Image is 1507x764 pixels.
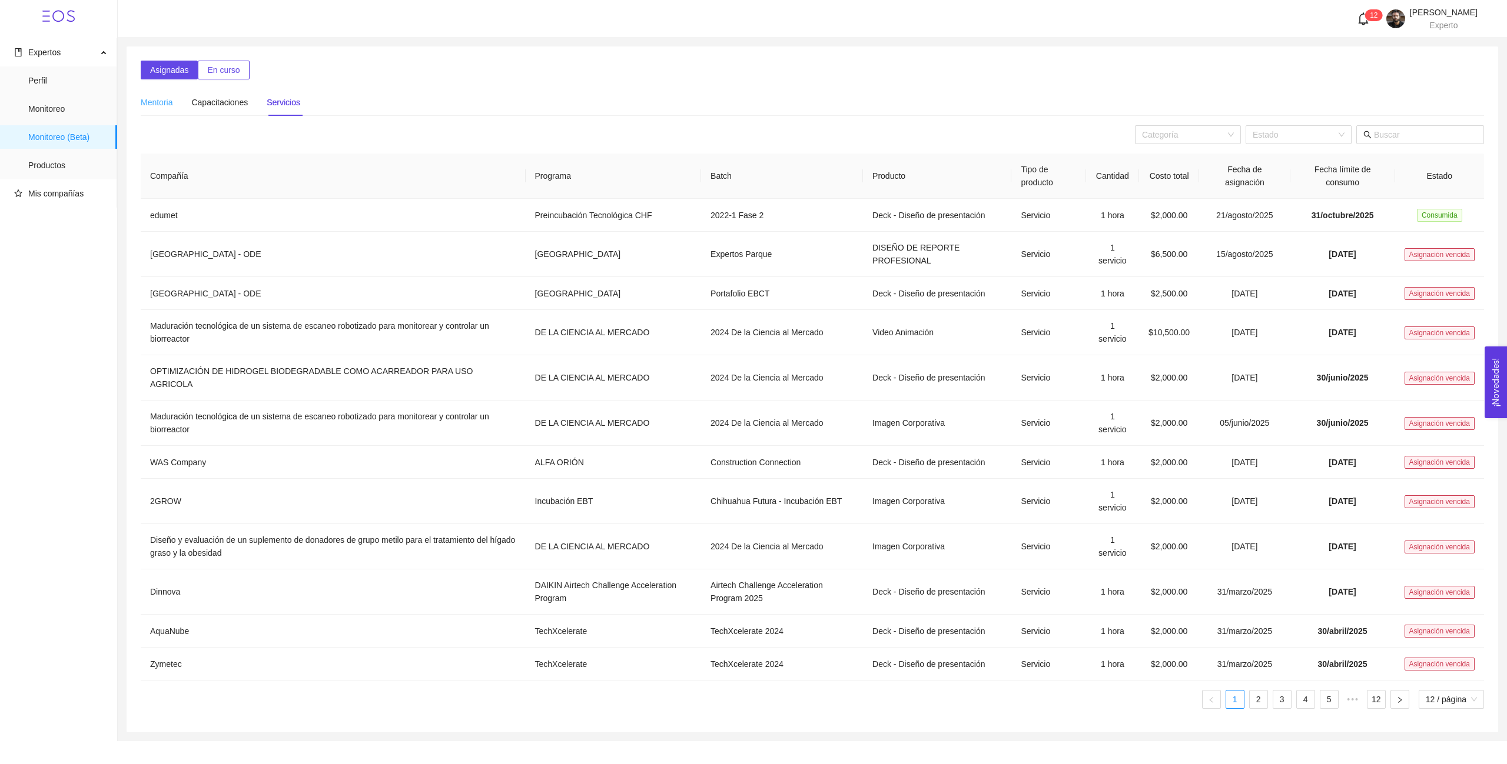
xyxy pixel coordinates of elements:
[701,355,863,401] td: 2024 De la Ciencia al Mercado
[1011,310,1086,355] td: Servicio
[141,615,526,648] td: AquaNube
[1011,446,1086,479] td: Servicio
[1367,690,1386,709] li: 12
[863,446,1011,479] td: Deck - Diseño de presentación
[701,569,863,615] td: Airtech Challenge Acceleration Program 2025
[141,310,526,355] td: Maduración tecnológica de un sistema de escaneo robotizado para monitorear y controlar un biorrea...
[28,48,61,57] span: Expertos
[1086,401,1140,446] td: 1 servicio
[526,524,702,569] td: DE LA CIENCIA AL MERCADO
[1199,310,1290,355] td: [DATE]
[1249,690,1268,709] li: 2
[1419,690,1484,709] div: tamaño de página
[1199,232,1290,277] td: 15/agosto/2025
[1086,199,1140,232] td: 1 hora
[141,61,198,79] button: Asignadas
[1417,209,1462,222] span: Consumida
[1086,446,1140,479] td: 1 hora
[701,479,863,524] td: Chihuahua Futura - Incubación EBT
[1318,659,1367,669] span: 30/abril/2025
[526,569,702,615] td: DAIKIN Airtech Challenge Acceleration Program
[1318,626,1367,636] span: 30/abril/2025
[1202,690,1221,709] li: Página anterior
[701,648,863,680] td: TechXcelerate 2024
[1086,479,1140,524] td: 1 servicio
[1139,277,1199,310] td: $2,500.00
[1011,277,1086,310] td: Servicio
[1199,615,1290,648] td: 31/marzo/2025
[1199,648,1290,680] td: 31/marzo/2025
[1429,21,1458,30] span: Experto
[1250,690,1267,708] a: 2
[1139,524,1199,569] td: $2,000.00
[1329,496,1356,506] span: [DATE]
[1086,569,1140,615] td: 1 hora
[701,310,863,355] td: 2024 De la Ciencia al Mercado
[1139,232,1199,277] td: $6,500.00
[141,479,526,524] td: 2GROW
[1296,690,1315,709] li: 4
[1370,11,1374,19] span: 1
[1405,372,1475,385] span: Asignación vencida
[1199,524,1290,569] td: [DATE]
[267,96,300,109] div: Servicios
[207,64,240,76] span: En curso
[863,524,1011,569] td: Imagen Corporativa
[863,355,1011,401] td: Deck - Diseño de presentación
[1367,690,1385,708] a: 12
[526,199,702,232] td: Preincubación Tecnológica CHF
[1363,131,1372,139] span: search
[701,277,863,310] td: Portafolio EBCT
[1199,569,1290,615] td: 31/marzo/2025
[526,232,702,277] td: [GEOGRAPHIC_DATA]
[28,125,108,149] span: Monitoreo (Beta)
[1011,648,1086,680] td: Servicio
[1365,9,1382,21] sup: 12
[1320,690,1339,709] li: 5
[1199,199,1290,232] td: 21/agosto/2025
[701,615,863,648] td: TechXcelerate 2024
[1199,277,1290,310] td: [DATE]
[1426,690,1477,708] span: 12 / página
[141,199,526,232] td: edumet
[1405,287,1475,300] span: Asignación vencida
[1343,690,1362,709] li: 5 páginas siguientes
[1011,524,1086,569] td: Servicio
[1317,418,1369,428] span: 30/junio/2025
[1329,542,1356,551] span: [DATE]
[28,154,108,177] span: Productos
[141,232,526,277] td: [GEOGRAPHIC_DATA] - ODE
[28,69,108,92] span: Perfil
[1410,8,1478,17] span: [PERSON_NAME]
[526,401,702,446] td: DE LA CIENCIA AL MERCADO
[1405,586,1475,599] span: Asignación vencida
[1011,199,1086,232] td: Servicio
[28,189,84,198] span: Mis compañías
[1139,355,1199,401] td: $2,000.00
[863,479,1011,524] td: Imagen Corporativa
[1329,328,1356,337] span: [DATE]
[1086,524,1140,569] td: 1 servicio
[1312,211,1374,220] span: 31/octubre/2025
[701,232,863,277] td: Expertos Parque
[141,355,526,401] td: OPTIMIZACIÓN DE HIDROGEL BIODEGRADABLE COMO ACARREADOR PARA USO AGRICOLA
[1199,401,1290,446] td: 05/junio/2025
[526,355,702,401] td: DE LA CIENCIA AL MERCADO
[1011,615,1086,648] td: Servicio
[1139,154,1199,199] th: Costo total
[141,96,172,109] div: Mentoria
[863,277,1011,310] td: Deck - Diseño de presentación
[1208,696,1215,703] span: left
[1273,690,1291,708] a: 3
[1396,696,1403,703] span: right
[1199,355,1290,401] td: [DATE]
[1405,658,1475,670] span: Asignación vencida
[526,648,702,680] td: TechXcelerate
[526,154,702,199] th: Programa
[863,310,1011,355] td: Video Animación
[1011,355,1086,401] td: Servicio
[863,232,1011,277] td: DISEÑO DE REPORTE PROFESIONAL
[863,154,1011,199] th: Producto
[1329,458,1356,467] span: [DATE]
[863,615,1011,648] td: Deck - Diseño de presentación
